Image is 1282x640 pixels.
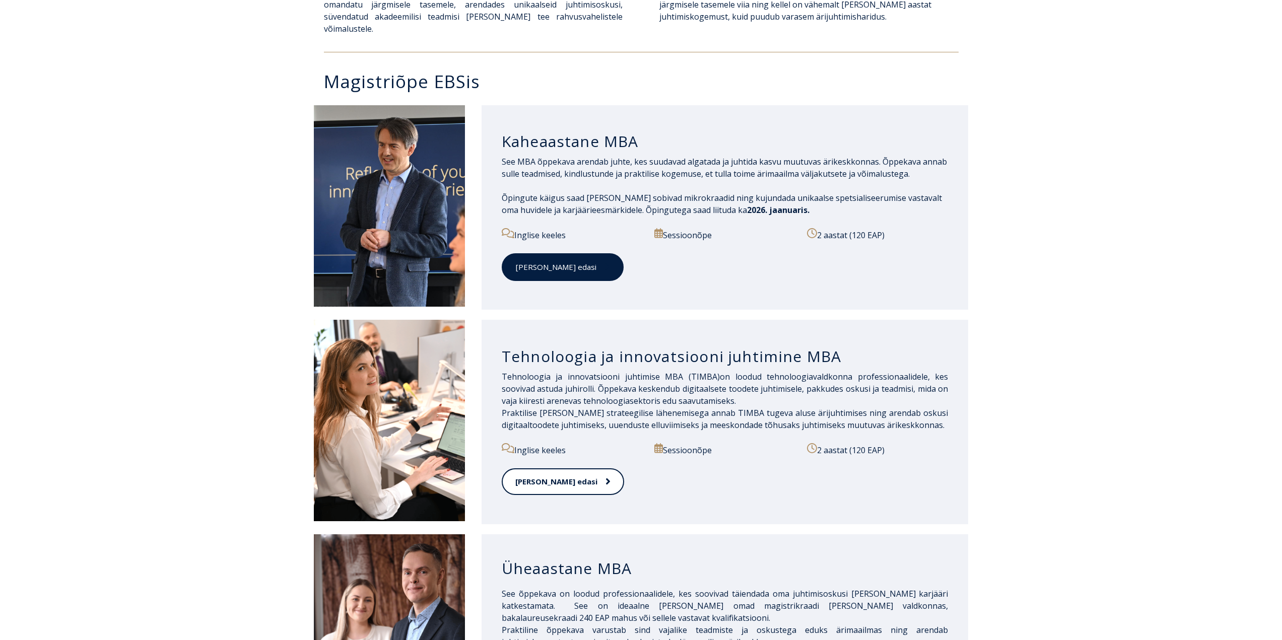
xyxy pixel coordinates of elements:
p: 2 aastat (120 EAP) [807,228,948,241]
span: on loodud tehnoloogiavaldkonna professionaalidele, kes soovivad astuda juhirolli. Õppekava kesken... [502,371,949,406]
p: Inglise keeles [502,443,643,456]
h3: Kaheaastane MBA [502,132,949,151]
h3: Magistriõpe EBSis [324,73,969,90]
p: Sessioonõpe [654,443,795,456]
img: DSC_2098 [314,105,465,307]
span: Tehnoloogia ja innovatsiooni juhtimise MBA (TIMBA) [502,371,720,382]
p: Inglise keeles [502,228,643,241]
span: 2026. jaanuaris. [747,204,809,216]
a: [PERSON_NAME] edasi [502,253,624,281]
p: 2 aastat (120 EAP) [807,443,948,456]
h3: Üheaastane MBA [502,559,949,578]
p: Õpingute käigus saad [PERSON_NAME] sobivad mikrokraadid ning kujundada unikaalse spetsialiseerumi... [502,192,949,216]
h3: Tehnoloogia ja innovatsiooni juhtimine MBA [502,347,949,366]
span: See õppekava on loodud professionaalidele, kes soovivad täiendada oma juhtimisoskusi [PERSON_NAME... [502,588,949,623]
span: Praktilise [PERSON_NAME] strateegilise lähenemisega annab TIMBA tugeva aluse ärijuhtimises ning a... [502,407,949,431]
p: See MBA õppekava arendab juhte, kes suudavad algatada ja juhtida kasvu muutuvas ärikeskkonnas. Õp... [502,156,949,180]
p: Sessioonõpe [654,228,795,241]
a: [PERSON_NAME] edasi [502,468,624,495]
img: DSC_2558 [314,320,465,521]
